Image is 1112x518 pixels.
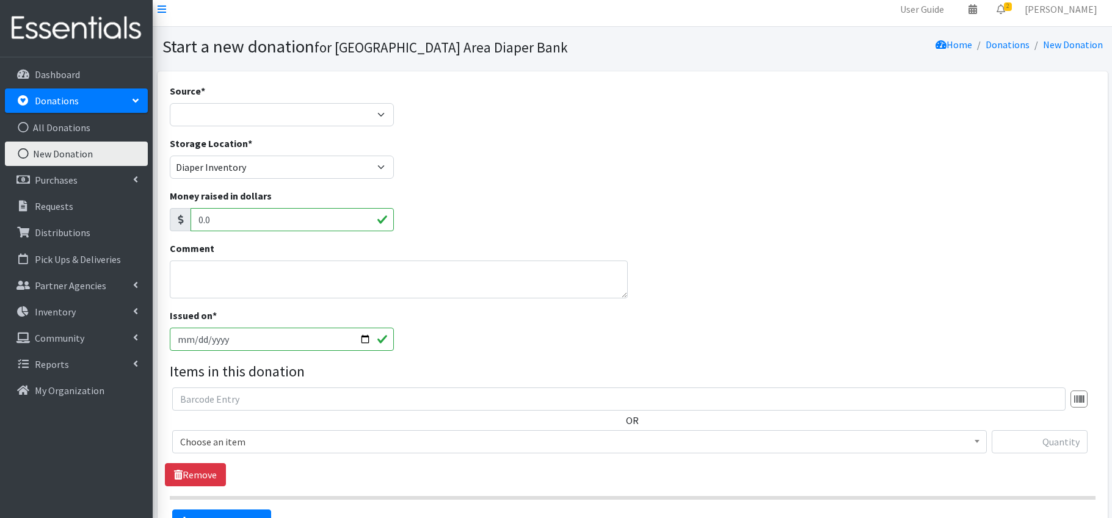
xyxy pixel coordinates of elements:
[1043,38,1103,51] a: New Donation
[172,430,987,453] span: Choose an item
[35,226,90,239] p: Distributions
[936,38,972,51] a: Home
[5,352,148,376] a: Reports
[35,68,80,81] p: Dashboard
[170,189,272,203] label: Money raised in dollars
[162,36,628,57] h1: Start a new donation
[5,378,148,403] a: My Organization
[992,430,1088,453] input: Quantity
[5,62,148,87] a: Dashboard
[5,168,148,192] a: Purchases
[165,463,226,486] a: Remove
[5,115,148,140] a: All Donations
[35,200,73,212] p: Requests
[35,358,69,370] p: Reports
[35,253,121,265] p: Pick Ups & Deliveries
[248,137,252,149] abbr: required
[35,384,104,397] p: My Organization
[626,413,639,428] label: OR
[35,332,84,344] p: Community
[5,247,148,272] a: Pick Ups & Deliveries
[35,95,79,107] p: Donations
[1004,2,1012,11] span: 2
[170,84,205,98] label: Source
[213,309,217,322] abbr: required
[170,361,1096,383] legend: Items in this donation
[172,387,1066,411] input: Barcode Entry
[986,38,1030,51] a: Donations
[35,306,76,318] p: Inventory
[5,8,148,49] img: HumanEssentials
[314,38,568,56] small: for [GEOGRAPHIC_DATA] Area Diaper Bank
[170,308,217,323] label: Issued on
[5,88,148,113] a: Donations
[201,85,205,97] abbr: required
[170,241,214,256] label: Comment
[5,220,148,245] a: Distributions
[35,279,106,292] p: Partner Agencies
[5,142,148,166] a: New Donation
[5,326,148,350] a: Community
[5,273,148,298] a: Partner Agencies
[35,174,78,186] p: Purchases
[5,300,148,324] a: Inventory
[180,433,979,450] span: Choose an item
[5,194,148,218] a: Requests
[170,136,252,151] label: Storage Location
